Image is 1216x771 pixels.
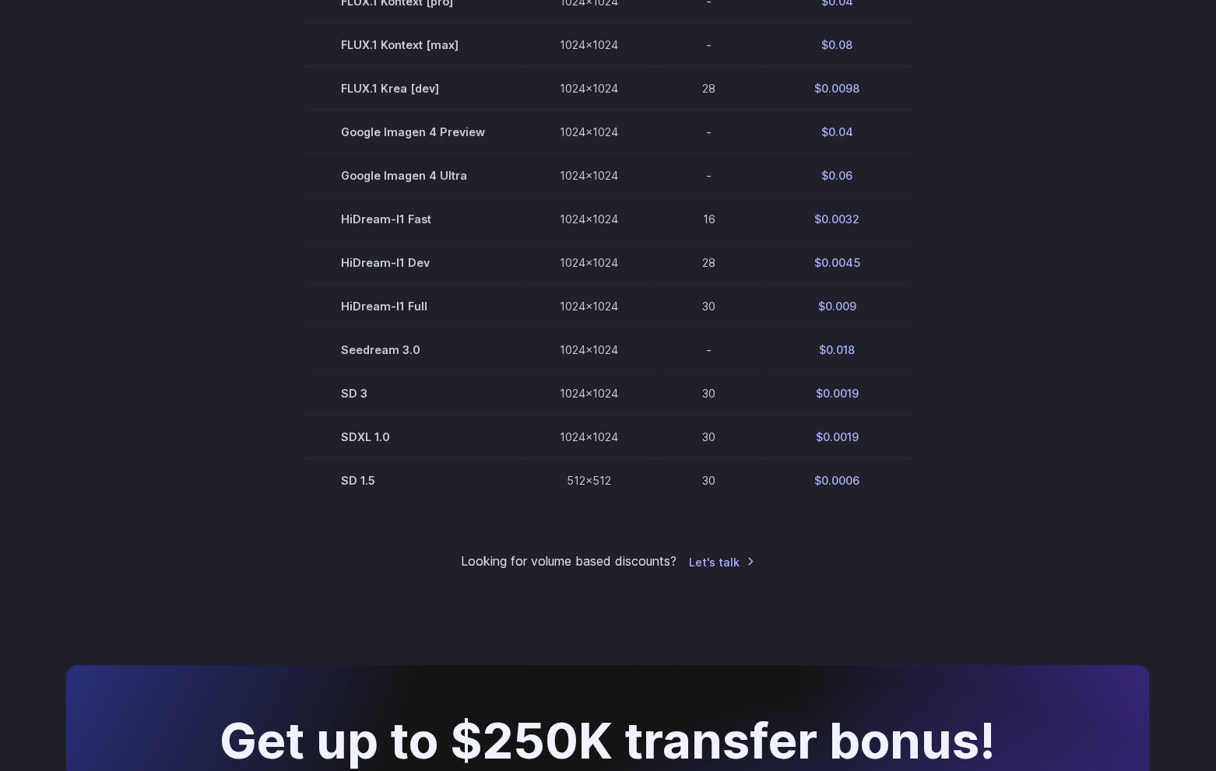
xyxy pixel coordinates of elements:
[656,110,763,154] td: -
[656,372,763,415] td: 30
[763,198,912,241] td: $0.0032
[656,241,763,285] td: 28
[304,198,523,241] td: HiDream-I1 Fast
[523,328,656,372] td: 1024x1024
[763,459,912,503] td: $0.0006
[763,328,912,372] td: $0.018
[461,552,677,572] small: Looking for volume based discounts?
[220,715,996,769] h2: Get up to $250K transfer bonus!
[523,241,656,285] td: 1024x1024
[656,285,763,328] td: 30
[523,372,656,415] td: 1024x1024
[763,67,912,110] td: $0.0098
[523,415,656,459] td: 1024x1024
[656,415,763,459] td: 30
[304,110,523,154] td: Google Imagen 4 Preview
[304,328,523,372] td: Seedream 3.0
[656,328,763,372] td: -
[304,23,523,66] td: FLUX.1 Kontext [max]
[656,198,763,241] td: 16
[763,372,912,415] td: $0.0019
[656,154,763,198] td: -
[656,67,763,110] td: 28
[523,198,656,241] td: 1024x1024
[763,415,912,459] td: $0.0019
[304,154,523,198] td: Google Imagen 4 Ultra
[763,110,912,154] td: $0.04
[304,67,523,110] td: FLUX.1 Krea [dev]
[304,459,523,503] td: SD 1.5
[656,459,763,503] td: 30
[304,241,523,285] td: HiDream-I1 Dev
[656,23,763,66] td: -
[523,285,656,328] td: 1024x1024
[763,285,912,328] td: $0.009
[523,459,656,503] td: 512x512
[763,241,912,285] td: $0.0045
[763,23,912,66] td: $0.08
[523,110,656,154] td: 1024x1024
[689,553,755,571] a: Let's talk
[763,154,912,198] td: $0.06
[523,154,656,198] td: 1024x1024
[523,67,656,110] td: 1024x1024
[304,415,523,459] td: SDXL 1.0
[304,372,523,415] td: SD 3
[304,285,523,328] td: HiDream-I1 Full
[523,23,656,66] td: 1024x1024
